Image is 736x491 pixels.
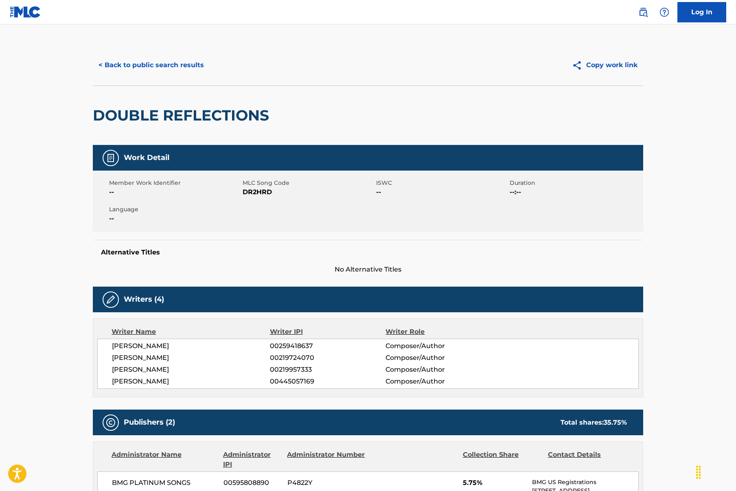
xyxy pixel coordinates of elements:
span: Member Work Identifier [109,179,241,187]
img: Publishers [106,418,116,427]
img: Copy work link [572,60,586,70]
div: Writer Role [386,327,491,337]
img: MLC Logo [10,6,41,18]
span: Composer/Author [386,365,491,375]
div: Administrator IPI [223,450,281,469]
span: -- [109,187,241,197]
span: -- [376,187,508,197]
span: --:-- [510,187,641,197]
span: [PERSON_NAME] [112,377,270,386]
span: ISWC [376,179,508,187]
span: MLC Song Code [243,179,374,187]
img: Writers [106,295,116,305]
div: Administrator Name [112,450,217,469]
span: -- [109,214,241,224]
div: Ziehen [692,460,705,484]
span: No Alternative Titles [93,265,643,274]
span: [PERSON_NAME] [112,353,270,363]
span: Composer/Author [386,341,491,351]
span: 00595808890 [223,478,281,488]
span: 00259418637 [270,341,386,351]
img: help [659,7,669,17]
span: 00219957333 [270,365,386,375]
span: Composer/Author [386,377,491,386]
div: Collection Share [463,450,542,469]
span: 5.75% [463,478,526,488]
h5: Publishers (2) [124,418,175,427]
img: search [638,7,648,17]
span: Composer/Author [386,353,491,363]
span: 00445057169 [270,377,386,386]
p: BMG US Registrations [532,478,638,487]
div: Writer IPI [270,327,386,337]
a: Public Search [635,4,651,20]
div: Contact Details [548,450,627,469]
div: Chat-Widget [695,452,736,491]
iframe: Chat Widget [695,452,736,491]
span: DR2HRD [243,187,374,197]
span: 00219724070 [270,353,386,363]
span: BMG PLATINUM SONGS [112,478,217,488]
h5: Work Detail [124,153,169,162]
div: Total shares: [561,418,627,427]
span: Duration [510,179,641,187]
h5: Alternative Titles [101,248,635,256]
h5: Writers (4) [124,295,164,304]
h2: DOUBLE REFLECTIONS [93,106,273,125]
span: Language [109,205,241,214]
div: Administrator Number [287,450,366,469]
span: [PERSON_NAME] [112,365,270,375]
img: Work Detail [106,153,116,163]
span: 35.75 % [604,419,627,426]
div: Writer Name [112,327,270,337]
a: Log In [677,2,726,22]
div: Help [656,4,672,20]
button: Copy work link [566,55,643,75]
button: < Back to public search results [93,55,210,75]
span: P4822Y [287,478,366,488]
span: [PERSON_NAME] [112,341,270,351]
